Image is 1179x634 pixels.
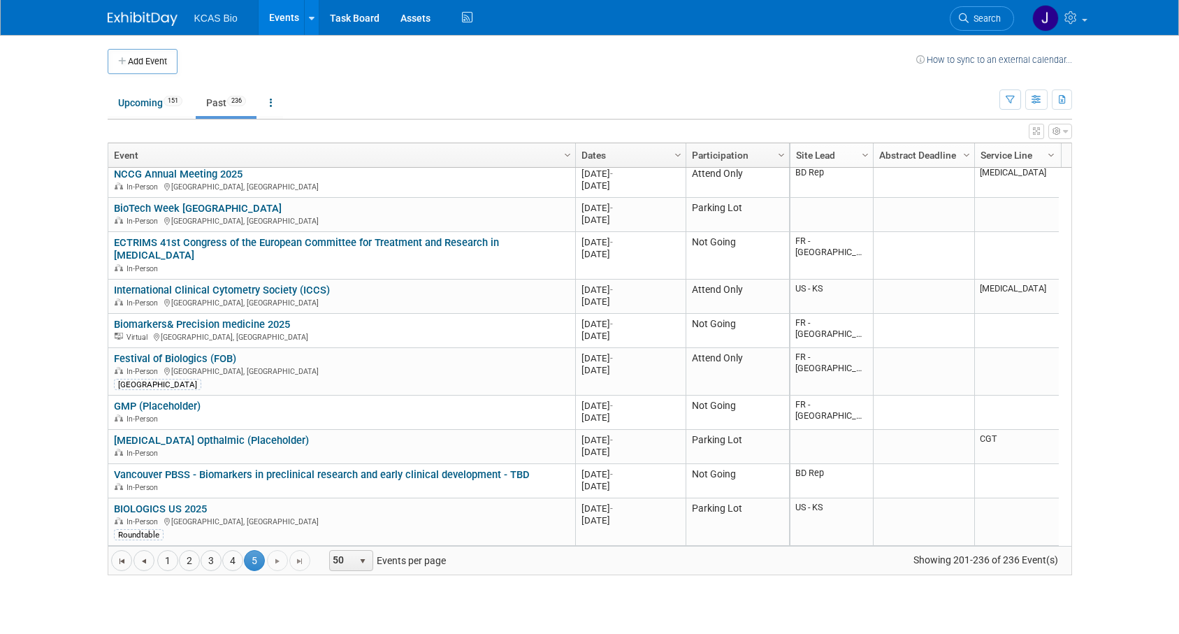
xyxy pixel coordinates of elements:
div: [DATE] [581,214,679,226]
a: Column Settings [959,143,974,164]
span: Go to the next page [272,556,283,567]
span: Virtual [126,333,152,342]
div: [GEOGRAPHIC_DATA], [GEOGRAPHIC_DATA] [114,180,569,192]
img: In-Person Event [115,449,123,456]
span: - [610,168,613,179]
td: [MEDICAL_DATA] [974,164,1059,198]
div: [DATE] [581,503,679,514]
td: CGT [974,430,1059,464]
div: [GEOGRAPHIC_DATA] [114,379,201,390]
a: Upcoming151 [108,89,193,116]
span: - [610,401,613,411]
a: 3 [201,550,222,571]
a: Go to the next page [267,550,288,571]
span: In-Person [126,217,162,226]
div: [GEOGRAPHIC_DATA], [GEOGRAPHIC_DATA] [114,296,569,308]
td: Not Going [686,464,789,498]
a: Column Settings [774,143,789,164]
div: [DATE] [581,284,679,296]
img: In-Person Event [115,182,123,189]
img: Jason Hannah [1032,5,1059,31]
div: [DATE] [581,352,679,364]
span: Column Settings [1046,150,1057,161]
span: - [610,284,613,295]
div: [DATE] [581,180,679,192]
td: FR - [GEOGRAPHIC_DATA] [790,396,873,430]
td: US - KS [790,280,873,314]
span: Search [969,13,1001,24]
span: In-Person [126,415,162,424]
span: In-Person [126,483,162,492]
img: In-Person Event [115,217,123,224]
span: - [610,203,613,213]
a: BioTech Week [GEOGRAPHIC_DATA] [114,202,282,215]
img: In-Person Event [115,517,123,524]
td: FR - [GEOGRAPHIC_DATA] [790,232,873,280]
span: Go to the last page [294,556,305,567]
a: Festival of Biologics (FOB) [114,352,236,365]
span: Column Settings [860,150,871,161]
a: Column Settings [670,143,686,164]
div: [DATE] [581,168,679,180]
td: US - KS [790,498,873,546]
span: Showing 201-236 of 236 Event(s) [900,550,1071,570]
span: In-Person [126,298,162,308]
span: In-Person [126,264,162,273]
td: Parking Lot [686,430,789,464]
div: [DATE] [581,446,679,458]
span: 236 [227,96,246,106]
a: ECTRIMS 41st Congress of the European Committee for Treatment and Research in [MEDICAL_DATA] [114,236,499,262]
a: Column Settings [1043,143,1059,164]
a: Go to the first page [111,550,132,571]
td: Not Going [686,396,789,430]
td: Not Going [686,314,789,348]
div: [DATE] [581,248,679,260]
img: In-Person Event [115,483,123,490]
span: Events per page [311,550,460,571]
a: How to sync to an external calendar... [916,55,1072,65]
div: [DATE] [581,480,679,492]
div: [DATE] [581,330,679,342]
span: In-Person [126,367,162,376]
a: 2 [179,550,200,571]
a: Service Line [981,143,1050,167]
a: Site Lead [796,143,864,167]
span: In-Person [126,517,162,526]
a: Event [114,143,566,167]
td: BD Rep [790,164,873,198]
span: Go to the previous page [138,556,150,567]
span: KCAS Bio [194,13,238,24]
div: [DATE] [581,434,679,446]
a: Participation [692,143,780,167]
div: [GEOGRAPHIC_DATA], [GEOGRAPHIC_DATA] [114,331,569,343]
img: In-Person Event [115,298,123,305]
div: [GEOGRAPHIC_DATA], [GEOGRAPHIC_DATA] [114,515,569,527]
a: Go to the previous page [133,550,154,571]
a: [MEDICAL_DATA] Opthalmic (Placeholder) [114,434,309,447]
td: Parking Lot [686,498,789,546]
a: NCCG Annual Meeting 2025 [114,168,243,180]
span: Column Settings [961,150,972,161]
span: 151 [164,96,182,106]
a: Abstract Deadline [879,143,965,167]
div: [DATE] [581,400,679,412]
div: [GEOGRAPHIC_DATA], [GEOGRAPHIC_DATA] [114,365,569,377]
td: Parking Lot [686,198,789,232]
td: Attend Only [686,280,789,314]
td: Attend Only [686,164,789,198]
div: [DATE] [581,236,679,248]
span: - [610,435,613,445]
div: [DATE] [581,318,679,330]
div: [DATE] [581,364,679,376]
div: [GEOGRAPHIC_DATA], [GEOGRAPHIC_DATA] [114,215,569,226]
span: - [610,237,613,247]
img: In-Person Event [115,264,123,271]
button: Add Event [108,49,178,74]
span: 5 [244,550,265,571]
a: Biomarkers& Precision medicine 2025 [114,318,290,331]
span: In-Person [126,449,162,458]
div: Roundtable [114,529,164,540]
div: [DATE] [581,514,679,526]
img: In-Person Event [115,367,123,374]
span: Column Settings [672,150,683,161]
